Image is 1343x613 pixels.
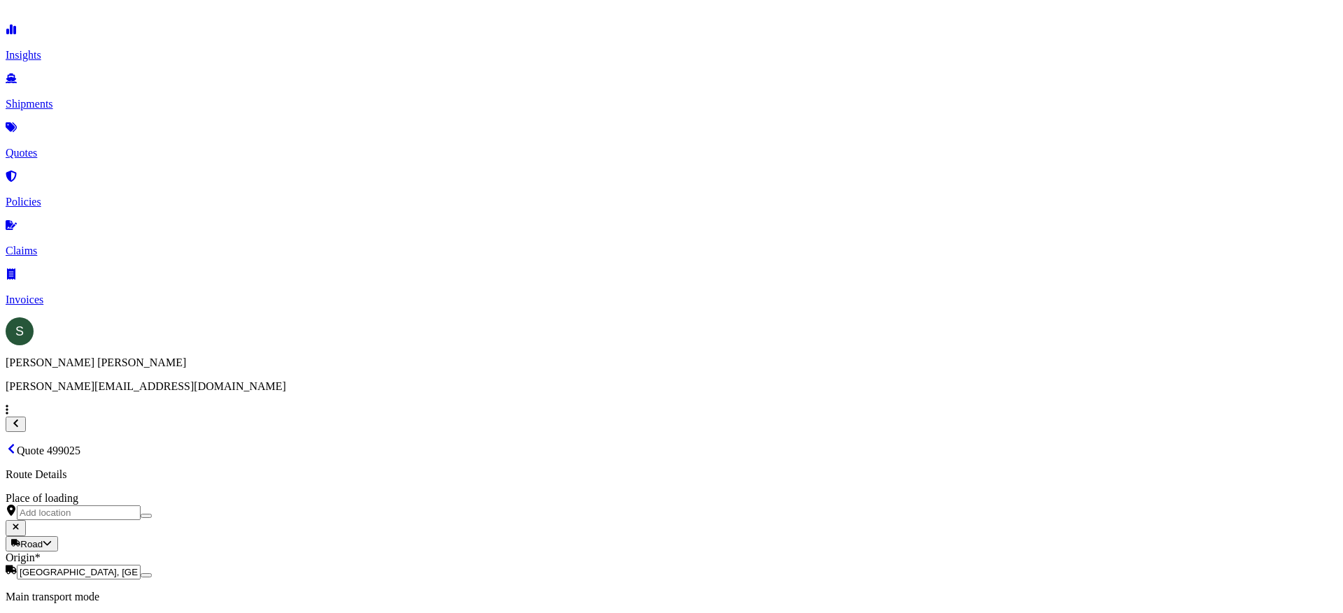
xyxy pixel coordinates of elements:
[6,492,1337,505] div: Place of loading
[6,196,1337,208] p: Policies
[15,324,24,338] span: S
[6,245,1337,257] p: Claims
[141,514,152,518] button: Show suggestions
[17,565,141,579] input: Origin
[6,536,58,551] button: Select transport
[6,49,1337,62] p: Insights
[6,98,1337,110] p: Shipments
[6,221,1337,257] a: Claims
[6,172,1337,208] a: Policies
[6,147,1337,159] p: Quotes
[6,25,1337,62] a: Insights
[6,123,1337,159] a: Quotes
[6,356,1337,369] p: [PERSON_NAME] [PERSON_NAME]
[6,468,1337,481] p: Route Details
[20,539,43,549] span: Road
[6,591,1337,603] p: Main transport mode
[6,74,1337,110] a: Shipments
[6,380,1337,393] p: [PERSON_NAME][EMAIL_ADDRESS][DOMAIN_NAME]
[6,294,1337,306] p: Invoices
[17,505,141,520] input: Place of loading
[6,270,1337,306] a: Invoices
[6,551,1337,564] div: Origin
[141,573,152,577] button: Show suggestions
[6,443,1337,457] p: Quote 499025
